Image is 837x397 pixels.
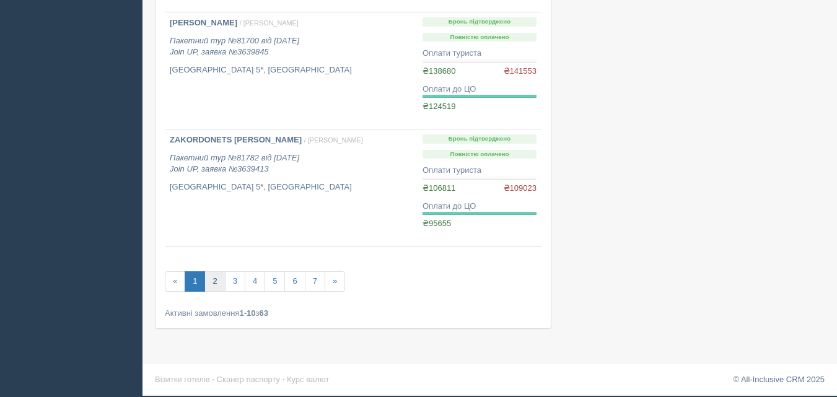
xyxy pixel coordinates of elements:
[423,201,537,212] div: Оплати до ЦО
[325,271,345,292] a: »
[170,135,302,144] b: ZAKORDONETS [PERSON_NAME]
[185,271,205,292] a: 1
[423,219,451,228] span: ₴95655
[170,36,299,57] i: Пакетний тур №81700 від [DATE] Join UP, заявка №3639845
[423,33,537,42] p: Повністю оплачено
[504,183,537,194] span: ₴109023
[212,375,214,384] span: ·
[170,18,237,27] b: [PERSON_NAME]
[165,129,418,246] a: ZAKORDONETS [PERSON_NAME] / [PERSON_NAME] Пакетний тур №81782 від [DATE]Join UP, заявка №3639413 ...
[423,48,537,59] div: Оплати туриста
[240,308,256,318] b: 1-10
[265,271,285,292] a: 5
[423,150,537,159] p: Повністю оплачено
[240,19,299,27] span: / [PERSON_NAME]
[287,375,329,384] a: Курс валют
[204,271,225,292] a: 2
[423,134,537,144] p: Бронь підтверджено
[217,375,280,384] a: Сканер паспорту
[423,17,537,27] p: Бронь підтверджено
[423,165,537,177] div: Оплати туриста
[305,271,325,292] a: 7
[225,271,245,292] a: 3
[733,375,825,384] a: © All-Inclusive CRM 2025
[170,64,413,76] p: [GEOGRAPHIC_DATA] 5*, [GEOGRAPHIC_DATA]
[155,375,210,384] a: Візитки готелів
[423,84,537,95] div: Оплати до ЦО
[423,183,455,193] span: ₴106811
[165,12,418,129] a: [PERSON_NAME] / [PERSON_NAME] Пакетний тур №81700 від [DATE]Join UP, заявка №3639845 [GEOGRAPHIC_...
[423,66,455,76] span: ₴138680
[245,271,265,292] a: 4
[423,102,455,111] span: ₴124519
[260,308,268,318] b: 63
[283,375,285,384] span: ·
[165,307,541,319] div: Активні замовлення з
[504,66,537,77] span: ₴141553
[170,181,413,193] p: [GEOGRAPHIC_DATA] 5*, [GEOGRAPHIC_DATA]
[165,271,185,292] span: «
[304,136,363,144] span: / [PERSON_NAME]
[284,271,305,292] a: 6
[170,153,299,174] i: Пакетний тур №81782 від [DATE] Join UP, заявка №3639413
